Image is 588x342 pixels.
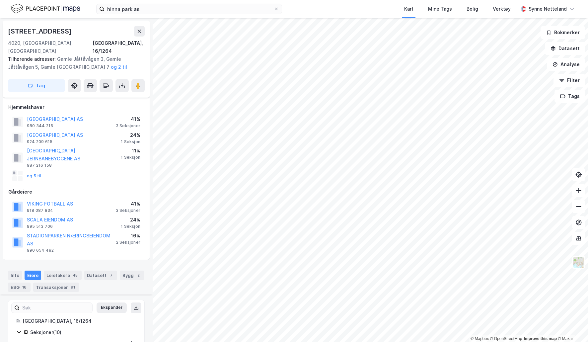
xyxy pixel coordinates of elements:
[33,283,79,292] div: Transaksjoner
[27,208,53,213] div: 918 087 834
[11,3,80,15] img: logo.f888ab2527a4732fd821a326f86c7f29.svg
[121,139,140,144] div: 1 Seksjon
[23,317,136,325] div: [GEOGRAPHIC_DATA], 16/1264
[27,163,52,168] div: 987 216 158
[20,303,92,313] input: Søk
[572,256,585,269] img: Z
[8,103,144,111] div: Hjemmelshaver
[490,336,522,341] a: OpenStreetMap
[404,5,413,13] div: Kart
[69,284,76,291] div: 91
[44,271,82,280] div: Leietakere
[25,271,41,280] div: Eiere
[116,123,140,128] div: 3 Seksjoner
[116,208,140,213] div: 3 Seksjoner
[524,336,557,341] a: Improve this map
[121,147,140,155] div: 11%
[8,56,57,62] span: Tilhørende adresser:
[467,5,478,13] div: Bolig
[8,39,93,55] div: 4020, [GEOGRAPHIC_DATA], [GEOGRAPHIC_DATA]
[108,272,114,279] div: 7
[121,131,140,139] div: 24%
[555,310,588,342] iframe: Chat Widget
[116,200,140,208] div: 41%
[71,272,79,279] div: 45
[493,5,511,13] div: Verktøy
[8,283,31,292] div: ESG
[27,123,53,128] div: 980 344 215
[8,271,22,280] div: Info
[116,240,140,245] div: 2 Seksjoner
[97,302,127,313] button: Ekspander
[545,42,585,55] button: Datasett
[555,310,588,342] div: Kontrollprogram for chat
[116,232,140,240] div: 16%
[30,328,136,336] div: Seksjoner ( 10 )
[120,271,144,280] div: Bygg
[27,224,53,229] div: 995 513 706
[105,4,274,14] input: Søk på adresse, matrikkel, gårdeiere, leietakere eller personer
[8,26,73,37] div: [STREET_ADDRESS]
[93,39,145,55] div: [GEOGRAPHIC_DATA], 16/1264
[116,115,140,123] div: 41%
[135,272,142,279] div: 2
[471,336,489,341] a: Mapbox
[8,79,65,92] button: Tag
[27,248,54,253] div: 990 654 492
[121,155,140,160] div: 1 Seksjon
[121,224,140,229] div: 1 Seksjon
[8,188,144,196] div: Gårdeiere
[8,55,139,71] div: Gamle Jåttåvågen 3, Gamle Jåttåvågen 5, Gamle [GEOGRAPHIC_DATA] 7
[547,58,585,71] button: Analyse
[529,5,567,13] div: Synne Netteland
[27,139,52,144] div: 924 209 615
[554,90,585,103] button: Tags
[21,284,28,291] div: 16
[121,216,140,224] div: 24%
[553,74,585,87] button: Filter
[428,5,452,13] div: Mine Tags
[84,271,117,280] div: Datasett
[541,26,585,39] button: Bokmerker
